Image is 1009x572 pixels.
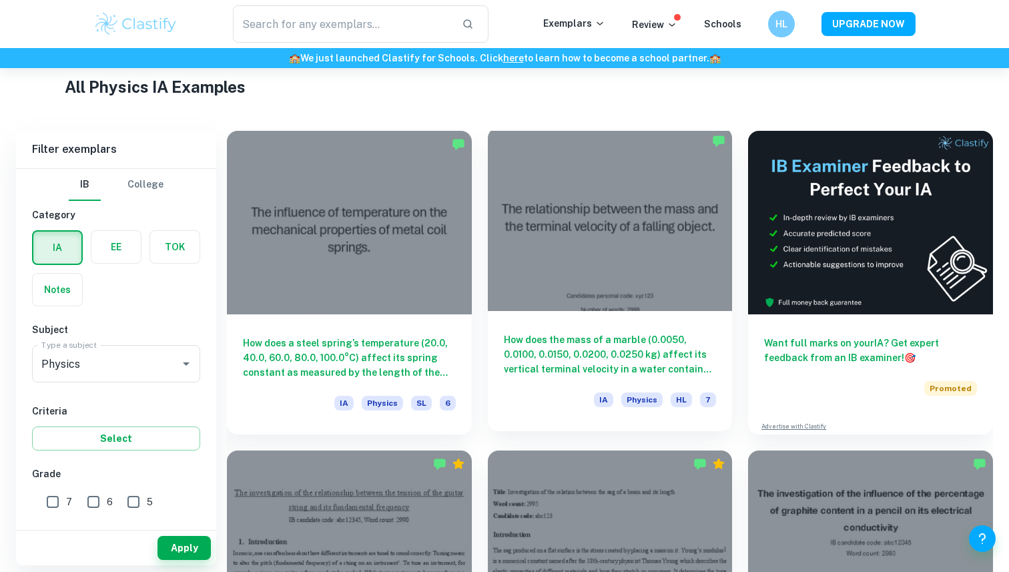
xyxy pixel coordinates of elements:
[150,231,200,263] button: TOK
[233,5,451,43] input: Search for any exemplars...
[700,392,716,407] span: 7
[452,457,465,471] div: Premium
[621,392,663,407] span: Physics
[41,339,97,350] label: Type a subject
[488,131,733,435] a: How does the mass of a marble (0.0050, 0.0100, 0.0150, 0.0200, 0.0250 kg) affect its vertical ter...
[748,131,993,314] img: Thumbnail
[748,131,993,435] a: Want full marks on yourIA? Get expert feedback from an IB examiner!PromotedAdvertise with Clastify
[594,392,613,407] span: IA
[69,169,101,201] button: IB
[3,51,1006,65] h6: We just launched Clastify for Schools. Click to learn how to become a school partner.
[32,404,200,418] h6: Criteria
[33,232,81,264] button: IA
[107,495,113,509] span: 6
[65,75,944,99] h1: All Physics IA Examples
[227,131,472,435] a: How does a steel spring’s temperature (20.0, 40.0, 60.0, 80.0, 100.0°C) affect its spring constan...
[362,396,403,410] span: Physics
[774,17,789,31] h6: HL
[289,53,300,63] span: 🏫
[33,274,82,306] button: Notes
[177,354,196,373] button: Open
[924,381,977,396] span: Promoted
[693,457,707,471] img: Marked
[712,457,725,471] div: Premium
[543,16,605,31] p: Exemplars
[32,426,200,451] button: Select
[127,169,163,201] button: College
[768,11,795,37] button: HL
[32,208,200,222] h6: Category
[821,12,916,36] button: UPGRADE NOW
[904,352,916,363] span: 🎯
[973,457,986,471] img: Marked
[969,525,996,552] button: Help and Feedback
[32,467,200,481] h6: Grade
[452,137,465,151] img: Marked
[66,495,72,509] span: 7
[504,332,717,376] h6: How does the mass of a marble (0.0050, 0.0100, 0.0150, 0.0200, 0.0250 kg) affect its vertical ter...
[704,19,741,29] a: Schools
[411,396,432,410] span: SL
[671,392,692,407] span: HL
[91,231,141,263] button: EE
[334,396,354,410] span: IA
[32,322,200,337] h6: Subject
[712,134,725,148] img: Marked
[632,17,677,32] p: Review
[440,396,456,410] span: 6
[764,336,977,365] h6: Want full marks on your IA ? Get expert feedback from an IB examiner!
[761,422,826,431] a: Advertise with Clastify
[16,131,216,168] h6: Filter exemplars
[709,53,721,63] span: 🏫
[69,169,163,201] div: Filter type choice
[157,536,211,560] button: Apply
[243,336,456,380] h6: How does a steel spring’s temperature (20.0, 40.0, 60.0, 80.0, 100.0°C) affect its spring constan...
[147,495,153,509] span: 5
[503,53,524,63] a: here
[93,11,178,37] img: Clastify logo
[433,457,446,471] img: Marked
